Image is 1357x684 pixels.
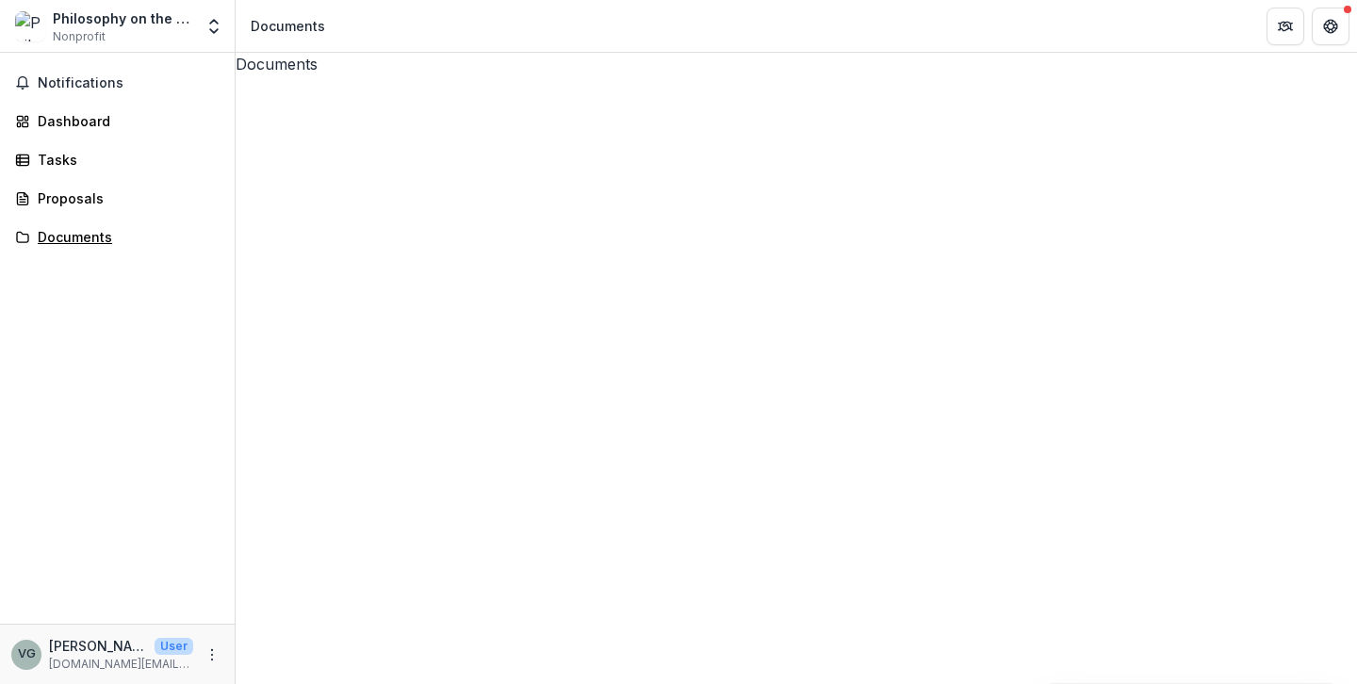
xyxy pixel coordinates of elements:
p: User [155,638,193,655]
div: Dashboard [38,111,212,131]
nav: breadcrumb [243,12,333,40]
p: [DOMAIN_NAME][EMAIL_ADDRESS][DOMAIN_NAME] [49,656,193,673]
div: Valerii Golovan [18,648,36,660]
span: Notifications [38,75,220,91]
span: Nonprofit [53,28,106,45]
button: Get Help [1312,8,1349,45]
button: Open entity switcher [201,8,227,45]
a: Proposals [8,183,227,214]
button: Notifications [8,68,227,98]
img: Philosophy on the Water [15,11,45,41]
a: Documents [8,221,227,252]
div: Documents [251,16,325,36]
div: Proposals [38,188,212,208]
p: [PERSON_NAME] [49,636,147,656]
div: Philosophy on the Water [53,8,193,28]
h3: Documents [236,53,1357,75]
a: Tasks [8,144,227,175]
div: Tasks [38,150,212,170]
a: Dashboard [8,106,227,137]
div: Documents [38,227,212,247]
button: Partners [1267,8,1304,45]
button: More [201,643,223,666]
